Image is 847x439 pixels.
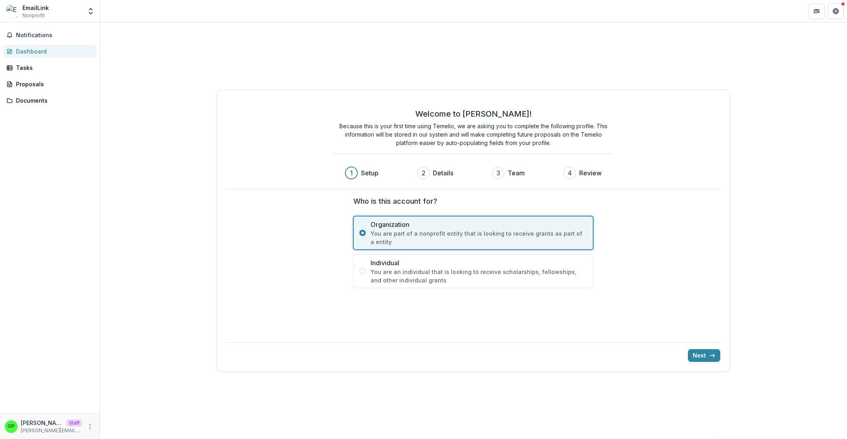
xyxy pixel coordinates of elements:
[496,168,500,178] div: 3
[8,424,15,429] div: Griffin Perry
[21,419,63,427] p: [PERSON_NAME]
[21,427,82,434] p: [PERSON_NAME][EMAIL_ADDRESS][DOMAIN_NAME]
[16,32,93,39] span: Notifications
[345,167,602,179] div: Progress
[828,3,844,19] button: Get Help
[85,3,96,19] button: Open entity switcher
[361,168,379,178] h3: Setup
[85,422,95,431] button: More
[371,220,587,229] span: Organization
[371,258,587,268] span: Individual
[16,96,90,105] div: Documents
[16,80,90,88] div: Proposals
[415,109,532,119] h2: Welcome to [PERSON_NAME]!
[3,29,96,42] button: Notifications
[22,12,45,19] span: Nonprofit
[66,419,82,427] p: Staff
[508,168,525,178] h3: Team
[6,5,19,18] img: EmailLink
[371,229,587,246] span: You are part of a nonprofit entity that is looking to receive grants as part of a entity
[688,349,720,362] button: Next
[3,94,96,107] a: Documents
[809,3,825,19] button: Partners
[422,168,425,178] div: 2
[16,64,90,72] div: Tasks
[568,168,572,178] div: 4
[16,47,90,56] div: Dashboard
[350,168,353,178] div: 1
[353,196,588,207] label: Who is this account for?
[3,77,96,91] a: Proposals
[371,268,587,284] span: You are an individual that is looking to receive scholarships, fellowships, and other individual ...
[433,168,453,178] h3: Details
[3,45,96,58] a: Dashboard
[22,4,49,12] div: EmailLink
[333,122,613,147] p: Because this is your first time using Temelio, we are asking you to complete the following profil...
[3,61,96,74] a: Tasks
[579,168,602,178] h3: Review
